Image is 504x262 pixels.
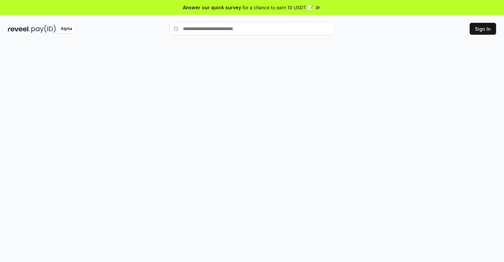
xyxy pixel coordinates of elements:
[31,25,56,33] img: pay_id
[242,4,313,11] span: for a chance to earn 10 USDT 📝
[183,4,241,11] span: Answer our quick survey
[8,25,30,33] img: reveel_dark
[470,23,496,35] button: Sign In
[57,25,76,33] div: Alpha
